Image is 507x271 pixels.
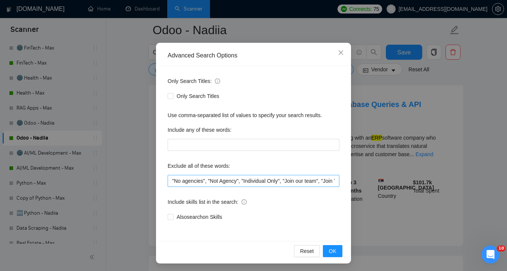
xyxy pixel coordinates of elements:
iframe: Intercom live chat [481,245,499,263]
span: OK [329,247,336,255]
span: Only Search Titles [174,92,222,100]
button: Reset [294,245,320,257]
label: Include any of these words: [168,124,231,136]
span: info-circle [215,78,220,84]
span: 10 [497,245,505,251]
span: Reset [300,247,314,255]
span: info-circle [241,199,247,205]
div: Advanced Search Options [168,51,339,60]
label: Exclude all of these words: [168,160,230,172]
div: Use comma-separated list of values to specify your search results. [168,111,339,119]
span: Also search on Skills [174,213,225,221]
span: Include skills list in the search: [168,198,247,206]
span: Only Search Titles: [168,77,220,85]
span: close [338,50,344,56]
button: OK [323,245,342,257]
button: Close [331,43,351,63]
